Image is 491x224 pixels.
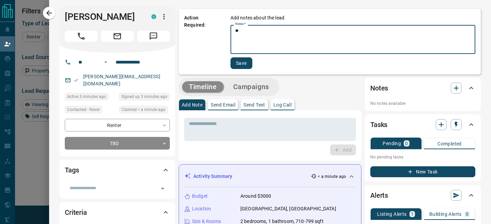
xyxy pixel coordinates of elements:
button: Save [230,57,252,69]
span: Active 3 minutes ago [67,93,106,100]
p: 1 [411,212,414,216]
div: Criteria [65,204,170,221]
div: Renter [65,119,170,131]
p: 0 [466,212,468,216]
h2: Notes [370,83,388,94]
label: Notes [235,22,245,26]
div: Fri Sep 12 2025 [119,93,170,102]
p: Add Note [182,102,203,107]
button: Timeline [182,81,224,93]
button: Open [158,184,167,193]
p: Completed [437,141,462,146]
span: Call [65,31,98,42]
p: Budget [192,193,208,200]
h2: Alerts [370,190,388,201]
button: Campaigns [226,81,276,93]
svg: Email Verified [74,78,78,83]
span: Contacted - Never [67,106,100,113]
p: Building Alerts [429,212,462,216]
a: [PERSON_NAME][EMAIL_ADDRESS][DOMAIN_NAME] [83,74,160,86]
div: Alerts [370,187,475,204]
span: Message [137,31,170,42]
div: Notes [370,80,475,96]
button: Open [102,58,110,66]
p: Activity Summary [193,173,232,180]
div: Tasks [370,116,475,133]
button: New Task [370,166,475,177]
p: Send Email [211,102,235,107]
div: condos.ca [151,14,156,19]
h2: Criteria [65,207,87,218]
p: Location [192,205,211,212]
p: Add notes about the lead [230,14,284,22]
p: Action Required: [184,14,220,69]
p: Around $3000 [240,193,271,200]
p: [GEOGRAPHIC_DATA], [GEOGRAPHIC_DATA] [240,205,336,212]
p: No pending tasks [370,152,475,162]
div: Activity Summary< a minute ago [184,170,356,183]
p: Pending [383,141,401,146]
span: Signed up 3 minutes ago [121,93,167,100]
span: Claimed < a minute ago [121,106,165,113]
div: TBD [65,137,170,150]
h1: [PERSON_NAME] [65,11,141,22]
p: Log Call [273,102,292,107]
div: Tags [65,162,170,178]
span: Email [101,31,134,42]
h2: Tasks [370,119,387,130]
div: Fri Sep 12 2025 [65,93,116,102]
p: < a minute ago [318,173,346,180]
div: Fri Sep 12 2025 [119,106,170,115]
p: 0 [405,141,408,146]
p: Listing Alerts [377,212,407,216]
p: No notes available [370,100,475,107]
p: Send Text [243,102,265,107]
h2: Tags [65,165,79,176]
